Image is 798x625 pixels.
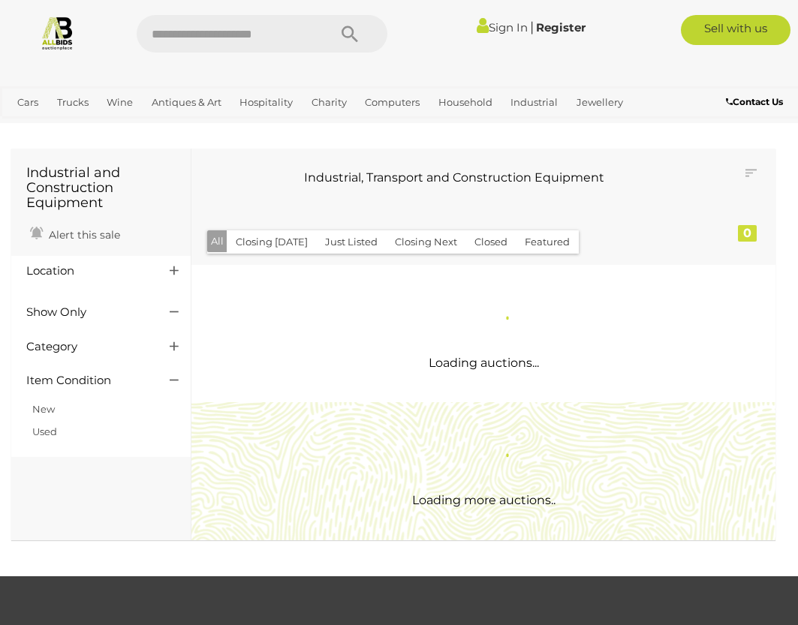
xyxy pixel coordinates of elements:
a: Cars [11,90,44,115]
a: Trucks [51,90,95,115]
a: Wine [101,90,139,115]
button: Closed [465,230,516,254]
button: Search [312,15,387,53]
h4: Item Condition [26,374,147,387]
a: Hospitality [233,90,299,115]
a: Sports [59,115,101,140]
button: All [207,230,227,252]
a: Jewellery [571,90,629,115]
a: Alert this sale [26,222,124,245]
a: Household [432,90,498,115]
a: Used [32,425,57,437]
h4: Category [26,341,147,353]
a: Contact Us [726,94,787,110]
div: 0 [738,225,757,242]
h1: Industrial and Construction Equipment [26,166,176,210]
a: New [32,403,55,415]
b: Contact Us [726,96,783,107]
a: Charity [306,90,353,115]
a: Sign In [477,20,528,35]
button: Closing Next [386,230,466,254]
img: Allbids.com.au [40,15,75,50]
h4: Location [26,265,147,278]
a: Antiques & Art [146,90,227,115]
h3: Industrial, Transport and Construction Equipment [218,171,691,185]
button: Featured [516,230,579,254]
button: Just Listed [316,230,387,254]
a: [GEOGRAPHIC_DATA] [107,115,226,140]
h4: Show Only [26,306,147,319]
a: Computers [359,90,426,115]
span: Loading more auctions.. [412,493,556,507]
button: Closing [DATE] [227,230,317,254]
a: Industrial [504,90,564,115]
span: | [530,19,534,35]
a: Office [11,115,52,140]
a: Sell with us [681,15,790,45]
span: Loading auctions... [429,356,539,370]
span: Alert this sale [45,228,120,242]
a: Register [536,20,586,35]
